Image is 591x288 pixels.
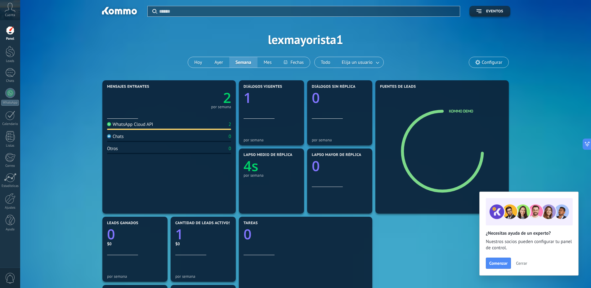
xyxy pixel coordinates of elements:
[513,259,530,268] button: Cerrar
[244,225,252,244] text: 0
[107,241,163,246] div: $0
[175,221,231,225] span: Cantidad de leads activos
[229,57,257,68] button: Semana
[107,274,163,279] div: por semana
[229,146,231,152] div: 0
[1,228,19,232] div: Ayuda
[107,85,149,89] span: Mensajes entrantes
[229,122,231,127] div: 2
[1,164,19,168] div: Correo
[1,184,19,188] div: Estadísticas
[312,153,361,157] span: Lapso mayor de réplica
[175,225,231,244] a: 1
[1,144,19,148] div: Listas
[1,122,19,126] div: Calendario
[315,57,337,68] button: Todo
[107,134,124,140] div: Chats
[449,109,473,114] a: Kommo Demo
[107,122,153,127] div: WhatsApp Cloud API
[516,261,527,265] span: Cerrar
[188,57,208,68] button: Hoy
[380,85,416,89] span: Fuentes de leads
[469,6,510,17] button: Eventos
[175,225,183,244] text: 1
[486,239,572,251] span: Nuestros socios pueden configurar tu panel de control.
[107,134,111,138] img: Chats
[229,134,231,140] div: 0
[312,157,320,175] text: 0
[1,79,19,83] div: Chats
[107,225,163,244] a: 0
[482,60,502,65] span: Configurar
[107,221,138,225] span: Leads ganados
[107,146,118,152] div: Otros
[1,206,19,210] div: Ajustes
[257,57,278,68] button: Mes
[278,57,310,68] button: Fechas
[244,88,252,107] text: 1
[486,9,503,14] span: Eventos
[244,225,368,244] a: 0
[175,241,231,246] div: $0
[175,274,231,279] div: por semana
[1,59,19,63] div: Leads
[1,100,19,106] div: WhatsApp
[244,85,282,89] span: Diálogos vigentes
[486,230,572,236] h2: ¿Necesitas ayuda de un experto?
[223,88,231,107] text: 2
[312,85,356,89] span: Diálogos sin réplica
[244,173,299,178] div: por semana
[208,57,229,68] button: Ayer
[244,221,258,225] span: Tareas
[312,138,368,142] div: por semana
[337,57,383,68] button: Elija un usuario
[489,261,508,265] span: Comenzar
[107,122,111,126] img: WhatsApp Cloud API
[312,88,320,107] text: 0
[486,258,511,269] button: Comenzar
[5,13,15,17] span: Cuenta
[169,88,231,107] a: 2
[107,225,115,244] text: 0
[341,58,374,67] span: Elija un usuario
[1,37,19,41] div: Panel
[244,157,258,175] text: 4s
[244,153,293,157] span: Lapso medio de réplica
[244,138,299,142] div: por semana
[211,105,231,109] div: por semana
